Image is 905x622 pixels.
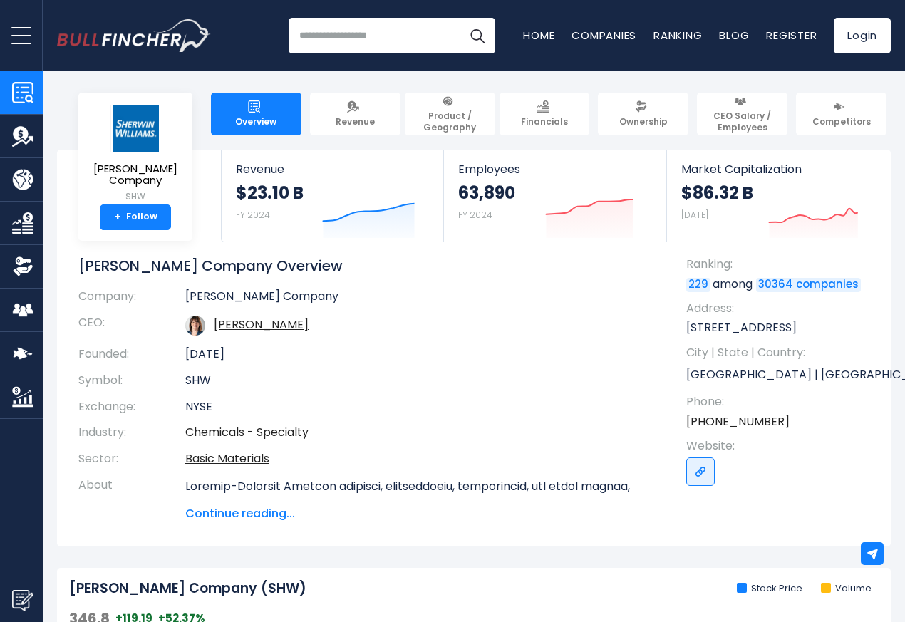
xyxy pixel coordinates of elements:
a: Revenue $23.10 B FY 2024 [222,150,443,242]
span: Financials [521,116,568,128]
td: SHW [185,368,645,394]
th: Company: [78,289,185,310]
strong: $23.10 B [236,182,304,204]
h1: [PERSON_NAME] Company Overview [78,256,645,275]
img: Bullfincher logo [57,19,211,52]
a: Revenue [310,93,400,135]
span: Ranking: [686,256,876,272]
th: CEO: [78,310,185,341]
a: 30364 companies [756,278,861,292]
th: Industry: [78,420,185,446]
a: Companies [572,28,636,43]
span: Address: [686,301,876,316]
a: Financials [500,93,590,135]
a: Go to link [686,457,715,486]
p: [STREET_ADDRESS] [686,320,876,336]
th: About [78,472,185,522]
p: among [686,276,876,292]
span: Continue reading... [185,505,645,522]
span: Overview [235,116,276,128]
th: Founded: [78,341,185,368]
p: [GEOGRAPHIC_DATA] | [GEOGRAPHIC_DATA] | US [686,364,876,385]
span: Competitors [812,116,871,128]
a: 229 [686,278,710,292]
a: [PHONE_NUMBER] [686,414,790,430]
a: Login [834,18,891,53]
a: Go to homepage [57,19,210,52]
span: Employees [458,162,651,176]
a: Chemicals - Specialty [185,424,309,440]
a: Ranking [653,28,702,43]
small: FY 2024 [236,209,270,221]
span: Website: [686,438,876,454]
li: Volume [821,583,872,595]
td: [DATE] [185,341,645,368]
strong: + [114,211,121,224]
a: Ownership [598,93,688,135]
span: Revenue [236,162,429,176]
strong: 63,890 [458,182,515,204]
li: Stock Price [737,583,802,595]
a: ceo [214,316,309,333]
span: Ownership [619,116,668,128]
small: [DATE] [681,209,708,221]
a: CEO Salary / Employees [697,93,787,135]
a: Register [766,28,817,43]
a: Home [523,28,554,43]
span: City | State | Country: [686,345,876,361]
span: Revenue [336,116,375,128]
img: Ownership [12,256,33,277]
h2: [PERSON_NAME] Company (SHW) [69,580,306,598]
img: heidi-petz.jpg [185,316,205,336]
td: NYSE [185,394,645,420]
small: SHW [90,190,181,203]
span: Market Capitalization [681,162,875,176]
a: Employees 63,890 FY 2024 [444,150,666,242]
span: [PERSON_NAME] Company [90,163,181,187]
a: [PERSON_NAME] Company SHW [89,104,182,204]
a: Blog [719,28,749,43]
small: FY 2024 [458,209,492,221]
span: Phone: [686,394,876,410]
a: Competitors [796,93,886,135]
span: CEO Salary / Employees [703,110,781,133]
th: Sector: [78,446,185,472]
span: Product / Geography [411,110,489,133]
td: [PERSON_NAME] Company [185,289,645,310]
th: Symbol: [78,368,185,394]
th: Exchange: [78,394,185,420]
button: Search [460,18,495,53]
a: Overview [211,93,301,135]
a: Basic Materials [185,450,269,467]
a: Market Capitalization $86.32 B [DATE] [667,150,889,242]
a: +Follow [100,204,171,230]
a: Product / Geography [405,93,495,135]
strong: $86.32 B [681,182,753,204]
